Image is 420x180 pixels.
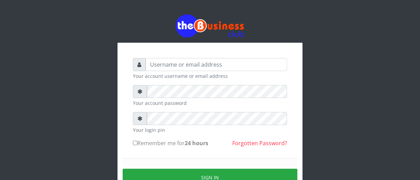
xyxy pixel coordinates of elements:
[146,58,287,71] input: Username or email address
[133,99,287,107] small: Your account password
[133,126,287,134] small: Your login pin
[133,72,287,80] small: Your account username or email address
[232,139,287,147] a: Forgotten Password?
[185,139,208,147] b: 24 hours
[133,141,137,145] input: Remember me for24 hours
[133,139,208,147] label: Remember me for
